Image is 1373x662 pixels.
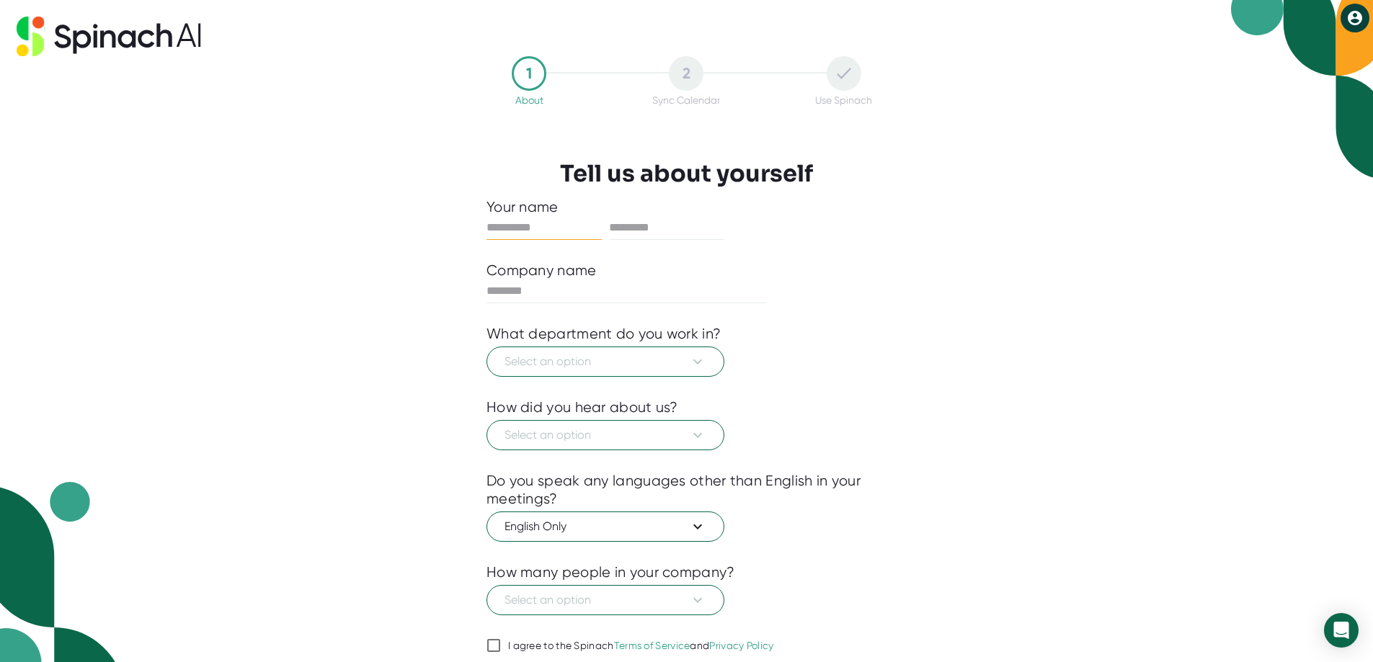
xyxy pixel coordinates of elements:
[1324,613,1359,648] div: Open Intercom Messenger
[652,94,720,106] div: Sync Calendar
[505,353,706,370] span: Select an option
[505,591,706,609] span: Select an option
[486,198,887,216] div: Your name
[486,585,724,615] button: Select an option
[508,640,774,653] div: I agree to the Spinach and
[486,261,597,279] div: Company name
[486,511,724,542] button: English Only
[505,426,706,444] span: Select an option
[486,472,887,508] div: Do you speak any languages other than English in your meetings?
[486,563,735,581] div: How many people in your company?
[486,346,724,377] button: Select an option
[815,94,872,106] div: Use Spinach
[709,640,773,651] a: Privacy Policy
[505,518,706,535] span: English Only
[486,420,724,450] button: Select an option
[486,325,721,343] div: What department do you work in?
[486,398,678,416] div: How did you hear about us?
[512,56,546,91] div: 1
[560,160,813,187] h3: Tell us about yourself
[669,56,703,91] div: 2
[515,94,543,106] div: About
[614,640,690,651] a: Terms of Service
